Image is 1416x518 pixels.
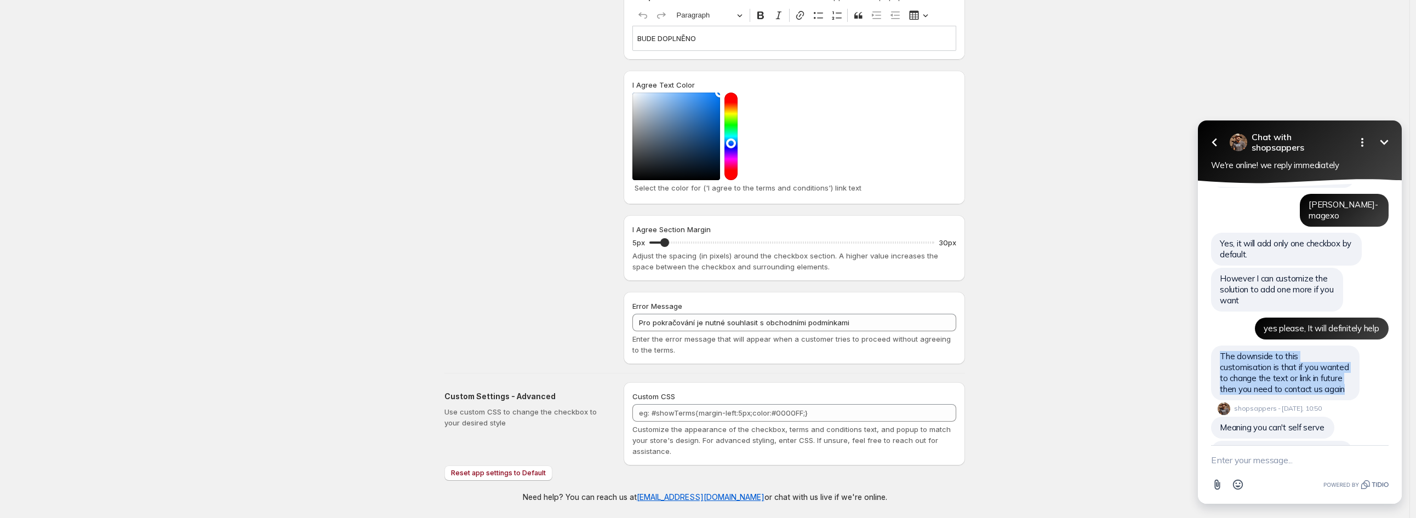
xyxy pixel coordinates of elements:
span: Paragraph [677,9,734,22]
p: 5px [632,237,645,248]
p: Need help? You can reach us at or chat with us live if we're online. [523,492,887,503]
span: Error Message [632,302,682,310]
p: BUDE DOPLNĚNO [637,33,951,44]
button: Reset app settings to Default [444,465,552,481]
div: Editor toolbar [632,5,956,26]
div: Editor editing area: main. Press Alt+0 for help. [632,26,956,50]
span: Adjust the spacing (in pixels) around the checkbox section. A higher value increases the space be... [632,251,938,271]
button: Paragraph, Heading [672,7,747,24]
span: Enter the error message that will appear when a customer tries to proceed without agreeing to the... [632,335,951,354]
span: I Agree Section Margin [632,225,711,234]
span: Reset app settings to Default [451,469,546,477]
span: Customize the appearance of the checkbox, terms and conditions text, and popup to match your stor... [632,425,951,456]
p: Use custom CSS to change the checkbox to your desired style [444,406,606,428]
a: [EMAIL_ADDRESS][DOMAIN_NAME] [637,492,764,502]
p: 30px [939,237,956,248]
p: Select the color for ('I agree to the terms and conditions') link text [635,182,954,193]
span: Custom CSS [632,392,675,401]
h2: Custom Settings - Advanced [444,391,606,402]
label: I Agree Text Color [632,79,695,90]
iframe: Tidio Chat [1184,96,1416,518]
